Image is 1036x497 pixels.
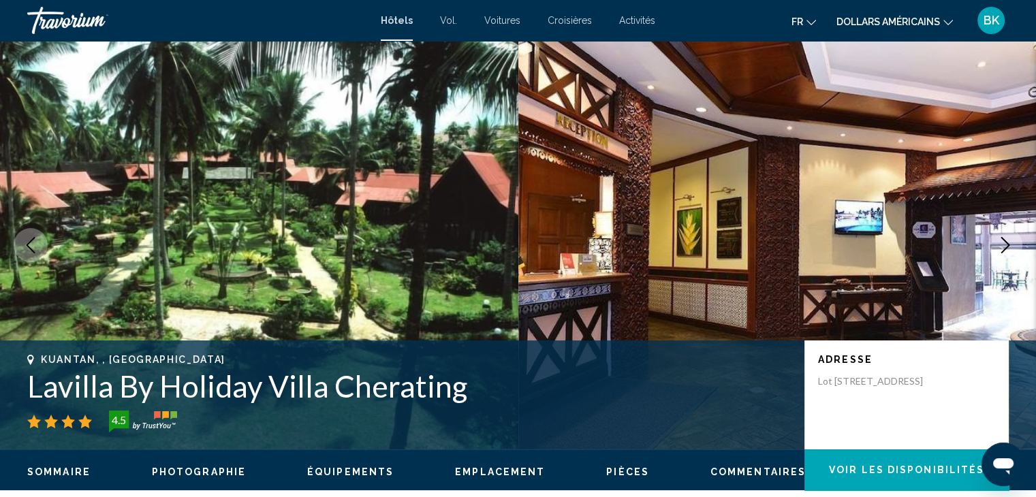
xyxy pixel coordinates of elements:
button: Sommaire [27,466,91,478]
a: Voitures [484,15,520,26]
a: Travorium [27,7,367,34]
span: Voir les disponibilités [829,465,984,476]
font: dollars américains [836,16,940,27]
a: Activités [619,15,655,26]
iframe: Bouton de lancement de la fenêtre de messagerie [982,443,1025,486]
button: Photographie [152,466,246,478]
a: Hôtels [381,15,413,26]
button: Voir les disponibilités [804,449,1009,490]
font: BK [984,13,999,27]
button: Équipements [307,466,394,478]
div: 4.5 [105,412,132,428]
p: Adresse [818,354,995,365]
span: Kuantan, , [GEOGRAPHIC_DATA] [41,354,225,365]
button: Pièces [606,466,649,478]
span: Emplacement [455,466,545,477]
h1: Lavilla By Holiday Villa Cherating [27,368,791,404]
button: Next image [988,228,1022,262]
button: Emplacement [455,466,545,478]
a: Croisières [548,15,592,26]
span: Pièces [606,466,649,477]
span: Commentaires [710,466,806,477]
button: Menu utilisateur [973,6,1009,35]
font: fr [791,16,803,27]
button: Changer de devise [836,12,953,31]
span: Équipements [307,466,394,477]
button: Previous image [14,228,48,262]
button: Commentaires [710,466,806,478]
p: Lot [STREET_ADDRESS] [818,375,927,387]
span: Photographie [152,466,246,477]
span: Sommaire [27,466,91,477]
button: Changer de langue [791,12,816,31]
a: Vol. [440,15,457,26]
img: trustyou-badge-hor.svg [109,411,177,432]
